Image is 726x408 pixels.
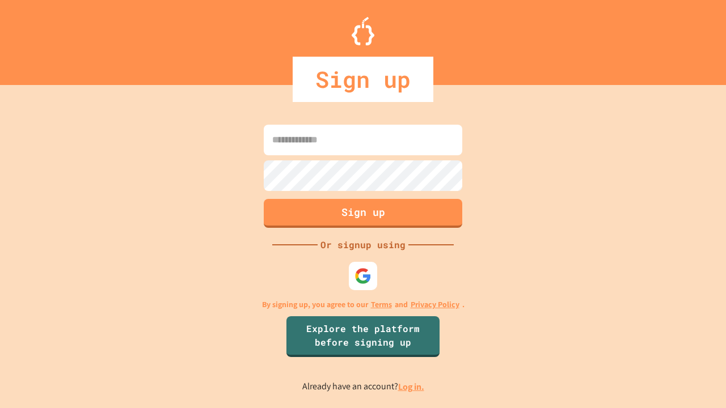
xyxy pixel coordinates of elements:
[286,316,440,357] a: Explore the platform before signing up
[318,238,408,252] div: Or signup using
[354,267,372,284] img: google-icon.svg
[293,57,433,102] div: Sign up
[411,299,459,311] a: Privacy Policy
[398,381,424,393] a: Log in.
[264,199,462,228] button: Sign up
[352,17,374,45] img: Logo.svg
[371,299,392,311] a: Terms
[262,299,465,311] p: By signing up, you agree to our and .
[302,380,424,394] p: Already have an account?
